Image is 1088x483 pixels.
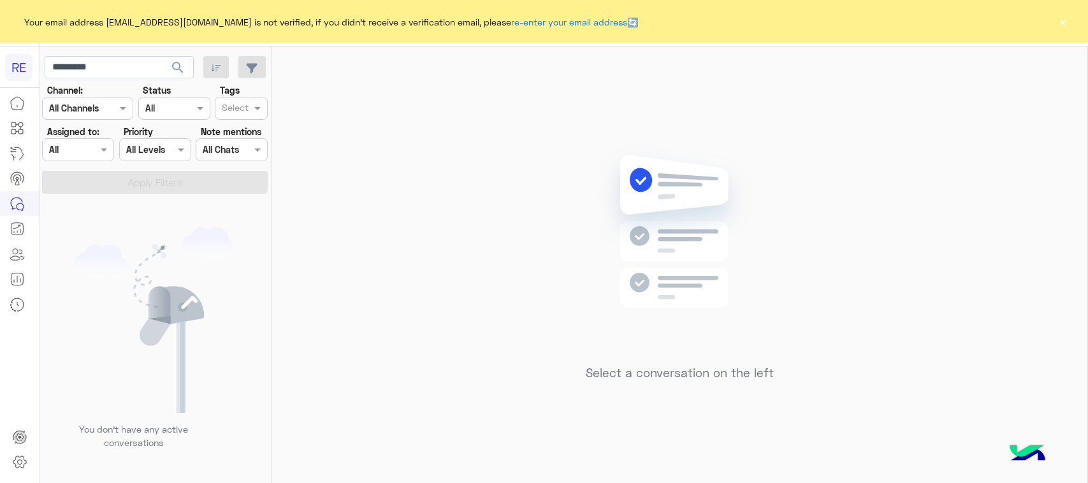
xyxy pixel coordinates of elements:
[201,125,261,138] label: Note mentions
[75,227,235,413] img: empty users
[588,145,772,356] img: no messages
[1005,432,1050,477] img: hulul-logo.png
[220,83,240,97] label: Tags
[163,56,194,83] button: search
[69,422,198,450] p: You don’t have any active conversations
[511,17,627,27] a: re-enter your email address
[170,60,185,75] span: search
[143,83,171,97] label: Status
[1056,15,1069,28] button: ×
[24,15,638,29] span: Your email address [EMAIL_ADDRESS][DOMAIN_NAME] is not verified, if you didn't receive a verifica...
[47,83,83,97] label: Channel:
[586,366,774,380] h5: Select a conversation on the left
[42,171,268,194] button: Apply Filters
[47,125,99,138] label: Assigned to:
[220,101,249,117] div: Select
[124,125,153,138] label: Priority
[5,54,33,81] div: RE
